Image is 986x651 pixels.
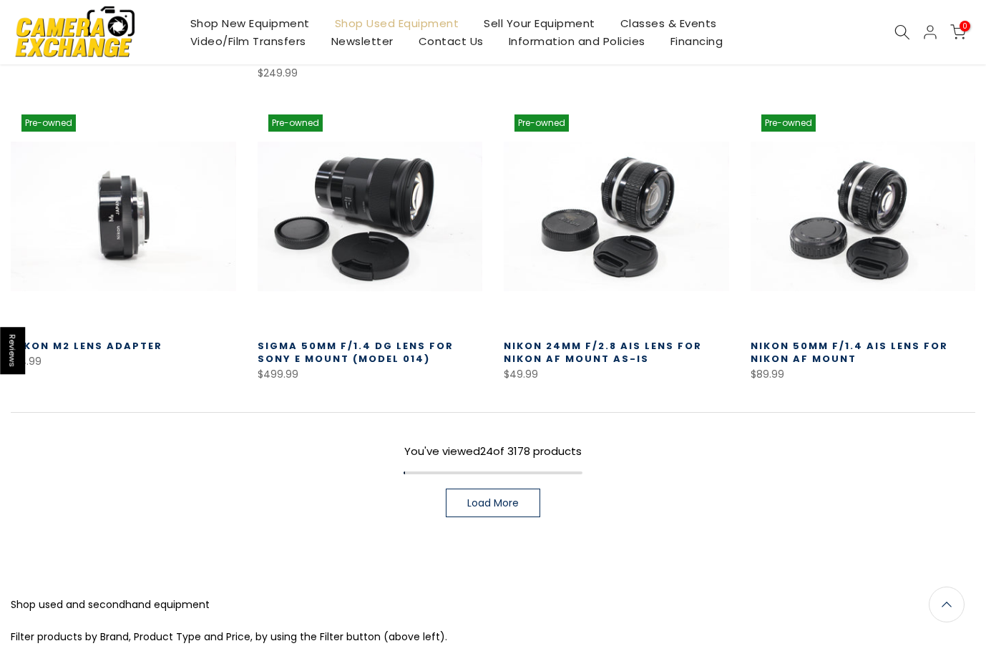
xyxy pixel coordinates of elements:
div: $249.99 [258,64,483,82]
a: Sell Your Equipment [472,14,608,32]
span: Load More [467,498,519,508]
div: $14.99 [11,353,236,371]
a: Shop New Equipment [177,14,322,32]
a: Classes & Events [607,14,729,32]
a: Sigma 50mm f/1.4 DG Lens for Sony E Mount (Model 014) [258,339,454,366]
a: Back to the top [929,587,965,622]
span: 0 [960,21,970,31]
a: Video/Film Transfers [177,32,318,50]
p: Shop used and secondhand equipment [11,596,975,614]
a: Load More [446,489,540,517]
a: 0 [950,24,966,40]
span: You've viewed of 3178 products [404,444,582,459]
a: Contact Us [406,32,496,50]
span: 24 [480,444,493,459]
a: Shop Used Equipment [322,14,472,32]
div: $499.99 [258,366,483,383]
a: Nikon 24mm f/2.8 AIS Lens for Nikon AF Mount AS-IS [504,339,702,366]
div: $89.99 [751,366,976,383]
a: Newsletter [318,32,406,50]
a: Nikon M2 Lens Adapter [11,339,162,353]
a: Nikon 50mm f/1.4 AIS Lens for Nikon AF Mount [751,339,948,366]
div: $49.99 [504,366,729,383]
a: Information and Policies [496,32,658,50]
p: Filter products by Brand, Product Type and Price, by using the Filter button (above left). [11,628,975,646]
a: Financing [658,32,736,50]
